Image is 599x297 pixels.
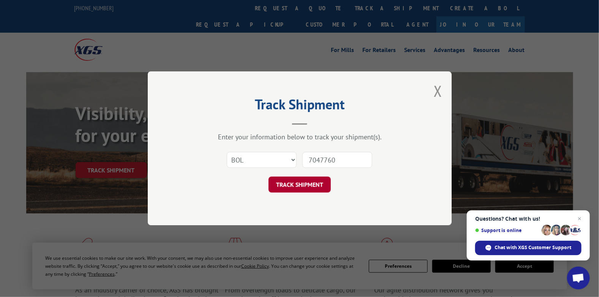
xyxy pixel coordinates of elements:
div: Open chat [567,267,590,289]
span: Questions? Chat with us! [475,216,582,222]
button: Close modal [434,81,442,101]
input: Number(s) [302,152,372,168]
div: Chat with XGS Customer Support [475,241,582,255]
span: Close chat [575,214,584,223]
button: TRACK SHIPMENT [269,177,331,193]
span: Support is online [475,227,539,233]
h2: Track Shipment [186,99,414,114]
span: Chat with XGS Customer Support [495,244,572,251]
div: Enter your information below to track your shipment(s). [186,133,414,142]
